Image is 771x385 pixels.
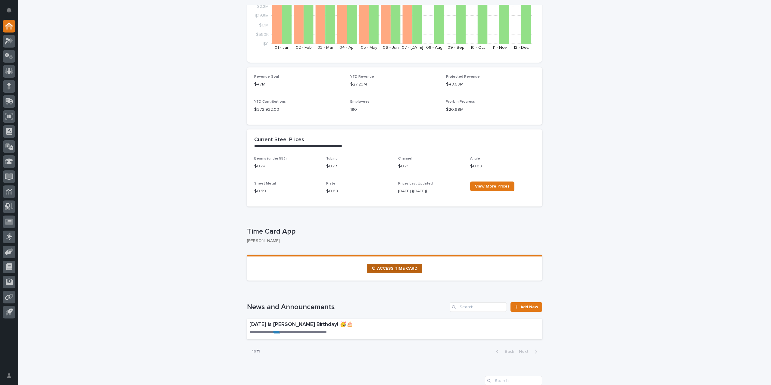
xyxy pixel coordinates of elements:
[254,75,279,79] span: Revenue Goal
[257,4,269,8] tspan: $2.2M
[492,45,507,50] text: 11 - Nov
[450,302,507,312] input: Search
[255,14,269,18] tspan: $1.65M
[470,163,535,169] p: $ 0.69
[398,157,412,160] span: Channel
[326,182,336,185] span: Plate
[275,45,289,50] text: 01 - Jan
[254,107,343,113] p: $ 272,932.00
[247,303,447,312] h1: News and Announcements
[446,75,480,79] span: Projected Revenue
[254,81,343,88] p: $47M
[367,264,422,273] a: ⏲ ACCESS TIME CARD
[247,344,265,359] p: 1 of 1
[296,45,312,50] text: 02 - Feb
[470,182,514,191] a: View More Prices
[491,349,517,354] button: Back
[259,23,269,27] tspan: $1.1M
[247,238,537,244] p: [PERSON_NAME]
[448,45,464,50] text: 09 - Sep
[519,349,532,354] span: Next
[256,32,269,36] tspan: $550K
[446,81,535,88] p: $48.69M
[254,137,304,143] h2: Current Steel Prices
[8,7,15,17] div: Notifications
[254,157,287,160] span: Beams (under 55#)
[510,302,542,312] a: Add New
[3,4,15,16] button: Notifications
[446,107,535,113] p: $20.99M
[254,188,319,194] p: $ 0.59
[402,45,423,50] text: 07 - [DATE]
[446,100,475,104] span: Work in Progress
[520,305,538,309] span: Add New
[249,321,447,328] p: [DATE] is [PERSON_NAME] Birthday! 🥳🎂
[326,157,338,160] span: Tubing
[326,163,391,169] p: $ 0.77
[501,349,514,354] span: Back
[350,100,370,104] span: Employees
[372,266,417,271] span: ⏲ ACCESS TIME CARD
[254,182,276,185] span: Sheet Metal
[470,157,480,160] span: Angle
[247,227,540,236] p: Time Card App
[475,184,510,188] span: View More Prices
[470,45,485,50] text: 10 - Oct
[317,45,333,50] text: 03 - Mar
[513,45,529,50] text: 12 - Dec
[426,45,442,50] text: 08 - Aug
[263,42,269,46] tspan: $0
[350,81,439,88] p: $27.29M
[398,163,463,169] p: $ 0.71
[350,75,374,79] span: YTD Revenue
[383,45,399,50] text: 06 - Jun
[350,107,439,113] p: 180
[398,182,433,185] span: Prices Last Updated
[361,45,377,50] text: 05 - May
[254,163,319,169] p: $ 0.74
[517,349,542,354] button: Next
[339,45,355,50] text: 04 - Apr
[254,100,286,104] span: YTD Contributions
[326,188,391,194] p: $ 0.68
[398,188,463,194] p: [DATE] ([DATE])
